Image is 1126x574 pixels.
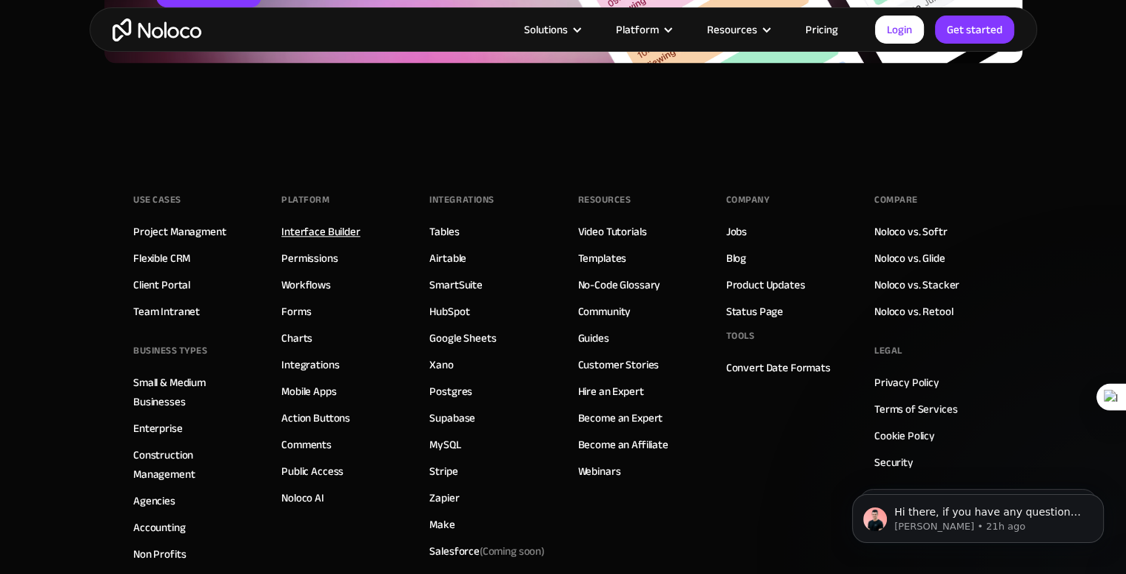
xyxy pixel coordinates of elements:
a: Noloco AI [281,488,324,507]
a: Hire an Expert [578,382,644,401]
a: Comments [281,435,332,454]
a: Get started [935,16,1014,44]
a: Jobs [726,222,747,241]
a: Charts [281,328,312,348]
a: Product Updates [726,275,805,294]
a: Integrations [281,355,339,374]
a: Noloco vs. Retool [874,302,953,321]
a: Stripe [429,462,458,481]
a: Zapier [429,488,459,507]
a: Small & Medium Businesses [133,373,252,411]
a: Agencies [133,491,175,510]
div: Platform [281,189,329,211]
a: Action Buttons [281,408,350,428]
a: Enterprise [133,419,183,438]
a: Xano [429,355,453,374]
a: No-Code Glossary [578,275,661,294]
a: Terms of Services [874,399,957,419]
a: Security [874,453,914,472]
a: Make [429,515,455,534]
a: Postgres [429,382,472,401]
a: Webinars [578,462,621,481]
a: Video Tutorials [578,222,647,241]
a: Cookie Policy [874,426,935,445]
a: Mobile Apps [281,382,336,401]
a: Accounting [133,518,186,537]
a: Convert Date Formats [726,358,831,377]
div: Solutions [506,20,597,39]
a: Project Managment [133,222,226,241]
a: Become an Affiliate [578,435,668,454]
div: INTEGRATIONS [429,189,494,211]
a: Pricing [787,20,857,39]
a: Noloco vs. Glide [874,249,945,268]
a: Become an Expert [578,408,663,428]
a: Tables [429,222,459,241]
a: Guides [578,328,609,348]
a: Non Profits [133,544,186,564]
div: Resources [578,189,631,211]
a: Blog [726,249,746,268]
a: Airtable [429,249,466,268]
a: Noloco vs. Softr [874,222,948,241]
div: Use Cases [133,189,181,211]
a: Google Sheets [429,328,496,348]
a: Flexible CRM [133,249,190,268]
div: Company [726,189,770,211]
div: Platform [616,20,659,39]
a: HubSpot [429,302,469,321]
a: SmartSuite [429,275,483,294]
div: Resources [688,20,787,39]
a: MySQL [429,435,460,454]
div: Solutions [524,20,568,39]
div: BUSINESS TYPES [133,340,207,362]
div: Compare [874,189,918,211]
a: Interface Builder [281,222,360,241]
a: Community [578,302,631,321]
div: Salesforce [429,541,545,561]
a: Team Intranet [133,302,200,321]
div: Tools [726,325,755,347]
a: Privacy Policy [874,373,939,392]
a: Public Access [281,462,344,481]
div: Platform [597,20,688,39]
a: Workflows [281,275,331,294]
a: Login [875,16,924,44]
div: Resources [707,20,757,39]
a: Supabase [429,408,475,428]
a: Construction Management [133,445,252,484]
div: Legal [874,340,902,362]
iframe: Intercom notifications message [830,463,1126,567]
a: Status Page [726,302,783,321]
a: home [113,18,201,41]
span: (Coming soon) [480,541,545,561]
a: Noloco vs. Stacker [874,275,959,294]
a: Permissions [281,249,338,268]
a: Customer Stories [578,355,660,374]
a: Forms [281,302,311,321]
a: Client Portal [133,275,190,294]
a: Templates [578,249,627,268]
